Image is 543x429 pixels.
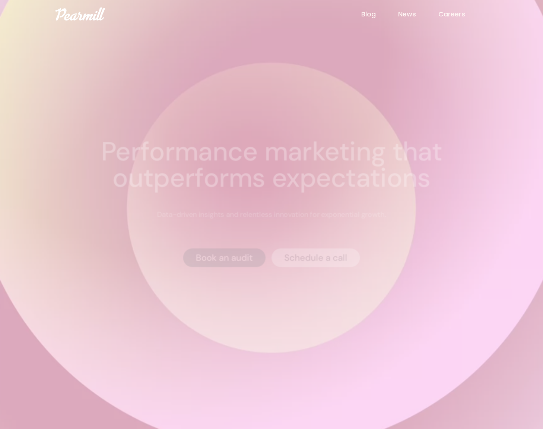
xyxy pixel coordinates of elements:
p: Data-driven insights and relentless innovation for exponential growth. [157,210,386,219]
a: Book an audit [183,248,266,267]
a: News [398,9,438,19]
a: Blog [361,9,398,19]
img: Pearmill logo [55,7,105,21]
a: Schedule a call [271,248,360,267]
a: Careers [438,9,488,19]
h1: Performance marketing that outperforms expectations [61,139,482,191]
